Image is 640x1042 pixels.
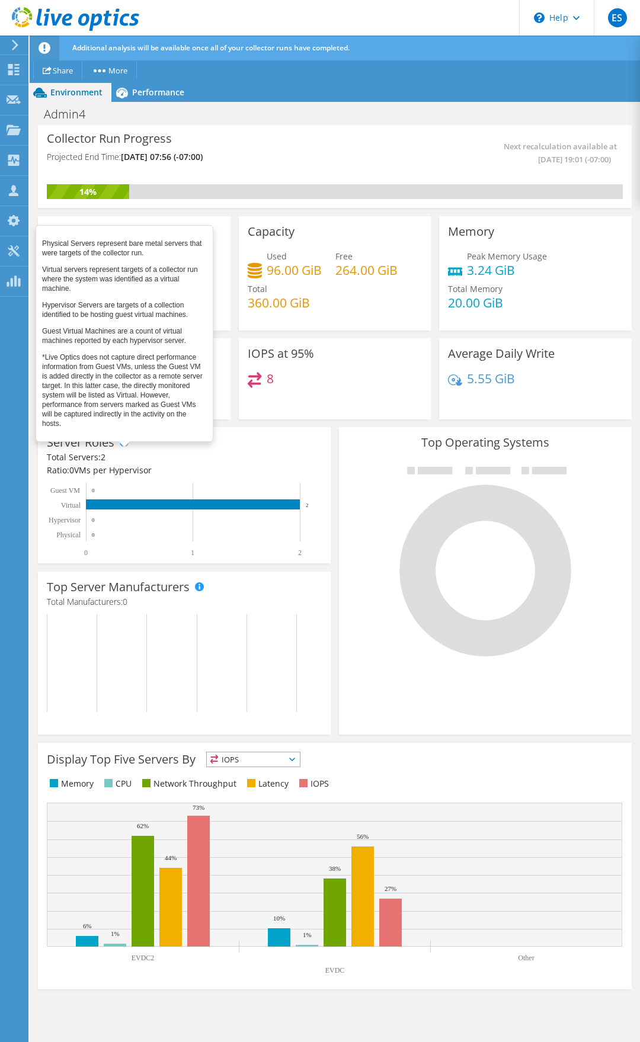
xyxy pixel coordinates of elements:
span: 2 [101,451,105,463]
h4: Total Manufacturers: [47,595,322,608]
a: Share [33,61,82,79]
h3: Capacity [248,225,295,238]
li: Network Throughput [139,777,236,790]
h4: 20.00 GiB [448,296,503,309]
text: 1% [111,930,120,937]
h4: 9 [47,296,69,309]
text: Physical [56,531,81,539]
span: IOPS [207,752,300,767]
text: 6% [83,922,92,929]
span: Next recalculation available at [335,140,617,166]
li: Memory [47,777,94,790]
li: Latency [244,777,289,790]
h4: 3.24 GiB [467,264,547,277]
text: 0 [92,488,95,493]
text: 1 [191,549,194,557]
span: Performance [132,86,184,98]
text: 2 [306,502,309,508]
span: Peak Memory Usage [467,251,547,262]
span: Used [267,251,287,262]
h4: 18.70 GHz [116,264,175,277]
span: 0 [69,464,74,476]
div: Total Servers: [47,451,184,464]
h4: 360.00 GiB [248,296,310,309]
text: 62% [137,822,149,829]
span: Peak CPU [66,251,103,262]
h3: Memory [448,225,494,238]
h4: 5.55 GiB [467,372,515,385]
h4: 516.80 kilobits/s [66,385,159,398]
text: Guest VM [50,486,80,495]
h3: CPU [47,225,71,238]
text: 0 [84,549,88,557]
span: 0 [123,596,127,607]
h3: Top Operating Systems [348,436,623,449]
span: Additional analysis will be available once all of your collector runs have completed. [72,43,350,53]
text: 2 [298,549,302,557]
div: 14% [47,185,129,198]
h3: IOPS at 95% [248,347,314,360]
div: Ratio: VMs per Hypervisor [47,464,322,477]
span: Cores [47,283,69,294]
span: [DATE] 19:01 (-07:00) [335,153,611,166]
span: Total [248,283,267,294]
h4: 96.00 GiB [267,264,322,277]
text: EVDC2 [132,954,155,962]
span: ES [608,8,627,27]
text: 27% [385,885,396,892]
h4: 264.00 GiB [335,264,398,277]
h4: 5 [83,296,131,309]
text: EVDC [325,966,345,974]
h3: Average Daily Write [448,347,555,360]
h1: Admin4 [39,108,104,121]
text: 38% [329,865,341,872]
svg: \n [534,12,545,23]
text: Virtual [61,501,81,509]
h4: 8 [267,372,274,385]
span: Net CPU [116,251,149,262]
text: 73% [193,804,204,811]
text: 0 [92,532,95,538]
li: CPU [101,777,132,790]
span: Total Memory [448,283,503,294]
text: 10% [273,915,285,922]
h4: Projected End Time: [47,150,332,163]
h3: Server Roles [47,436,114,449]
a: More [82,61,137,79]
text: Other [518,954,534,962]
li: IOPS [296,777,329,790]
text: 1% [303,931,312,938]
h3: Peak Aggregate Network Throughput [47,347,222,373]
text: 44% [165,854,177,861]
span: Free [335,251,353,262]
h4: 0 GHz [66,264,103,277]
span: [DATE] 07:56 (-07:00) [121,151,203,162]
text: 0 [92,517,95,523]
text: 56% [357,833,369,840]
span: CPU Sockets [83,283,131,294]
h3: Top Server Manufacturers [47,581,190,594]
span: Environment [50,86,103,98]
text: Hypervisor [49,516,81,524]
